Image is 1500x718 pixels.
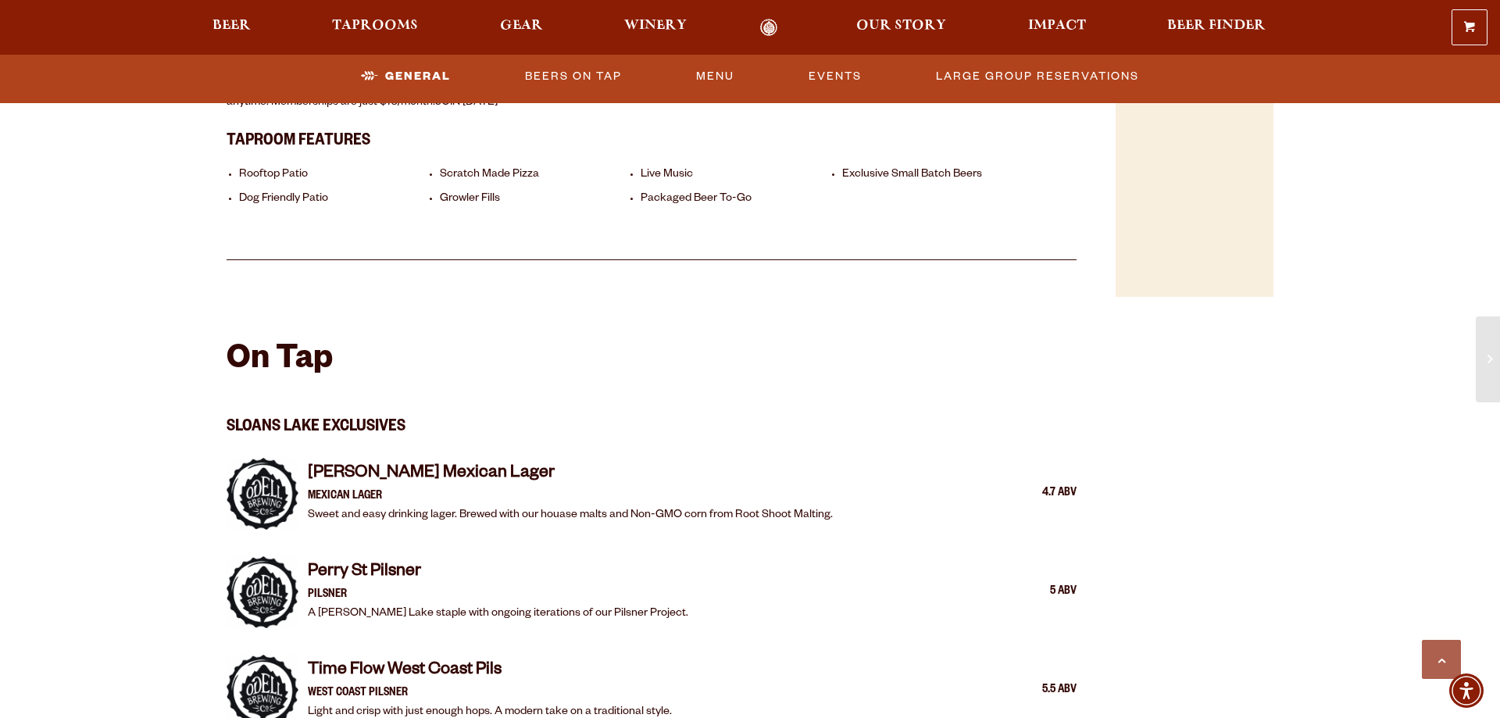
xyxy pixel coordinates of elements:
[641,192,834,207] li: Packaged Beer To-Go
[519,59,628,95] a: Beers On Tap
[1422,640,1461,679] a: Scroll to top
[856,20,946,32] span: Our Story
[998,582,1077,602] div: 5 ABV
[690,59,741,95] a: Menu
[227,397,1077,441] h3: Sloans Lake Exclusives
[239,168,432,183] li: Rooftop Patio
[308,506,833,525] p: Sweet and easy drinking lager. Brewed with our houase malts and Non-GMO corn from Root Shoot Malt...
[440,168,633,183] li: Scratch Made Pizza
[435,97,498,109] a: JOIN [DATE]
[998,484,1077,504] div: 4.7 ABV
[1018,19,1096,37] a: Impact
[802,59,868,95] a: Events
[842,168,1035,183] li: Exclusive Small Batch Beers
[1167,20,1266,32] span: Beer Finder
[308,659,672,684] h4: Time Flow West Coast Pils
[227,458,298,530] img: Item Thumbnail
[641,168,834,183] li: Live Music
[212,20,251,32] span: Beer
[930,59,1145,95] a: Large Group Reservations
[308,561,688,586] h4: Perry St Pilsner
[332,20,418,32] span: Taprooms
[355,59,457,95] a: General
[308,684,672,703] p: West Coast Pilsner
[239,192,432,207] li: Dog Friendly Patio
[308,463,833,488] h4: [PERSON_NAME] Mexican Lager
[739,19,798,37] a: Odell Home
[227,556,298,628] img: Item Thumbnail
[202,19,261,37] a: Beer
[490,19,553,37] a: Gear
[308,605,688,623] p: A [PERSON_NAME] Lake staple with ongoing iterations of our Pilsner Project.
[1157,19,1276,37] a: Beer Finder
[308,488,833,506] p: Mexican Lager
[1449,673,1484,708] div: Accessibility Menu
[846,19,956,37] a: Our Story
[614,19,697,37] a: Winery
[1028,20,1086,32] span: Impact
[227,343,333,380] h2: On Tap
[998,680,1077,701] div: 5.5 ABV
[322,19,428,37] a: Taprooms
[500,20,543,32] span: Gear
[227,123,1077,155] h3: Taproom Features
[308,586,688,605] p: Pilsner
[440,192,633,207] li: Growler Fills
[624,20,687,32] span: Winery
